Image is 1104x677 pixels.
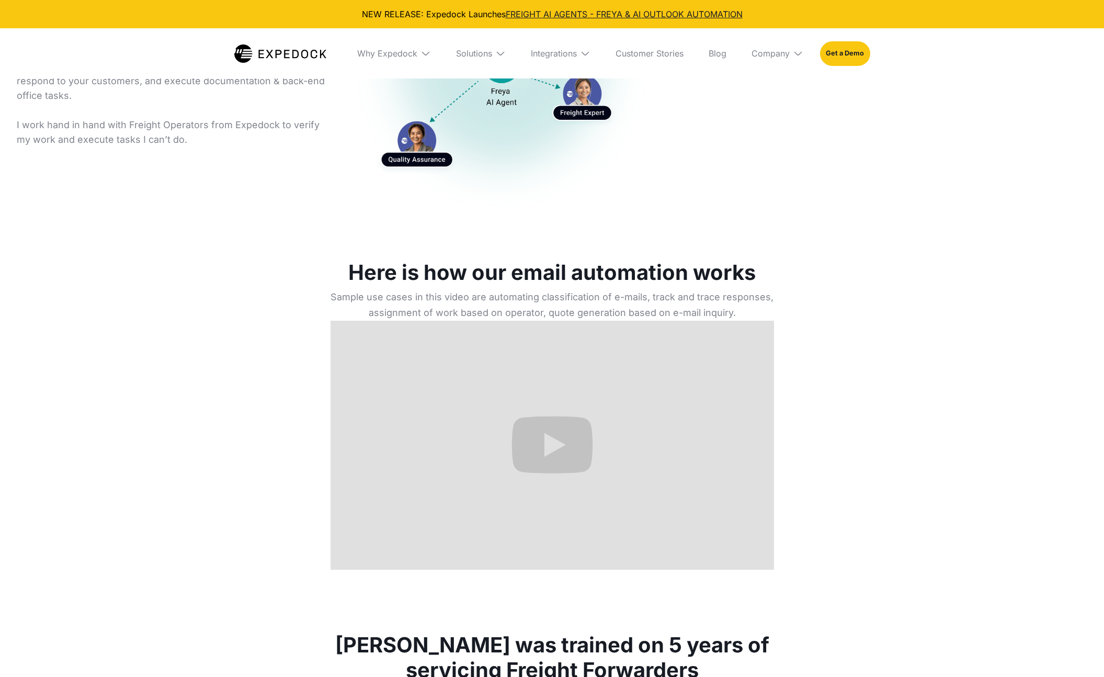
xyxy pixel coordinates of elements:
[456,48,492,59] div: Solutions
[506,9,743,19] a: FREIGHT AI AGENTS - FREYA & AI OUTLOOK AUTOMATION
[8,8,1096,20] div: NEW RELEASE: Expedock Launches
[531,48,577,59] div: Integrations
[357,48,417,59] div: Why Expedock
[607,28,692,78] a: Customer Stories
[331,289,774,321] p: Sample use cases in this video are automating classification of e-mails, track and trace response...
[700,28,735,78] a: Blog
[348,260,756,285] h1: Here is how our email automation works
[752,48,790,59] div: Company
[820,41,870,65] a: Get a Demo
[17,59,334,147] p: I manage your e-mail inbox, coordinate with your service partners, respond to your customers, and...
[331,321,774,570] iframe: Freya AI - Outlook Automation for Freight Forwarders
